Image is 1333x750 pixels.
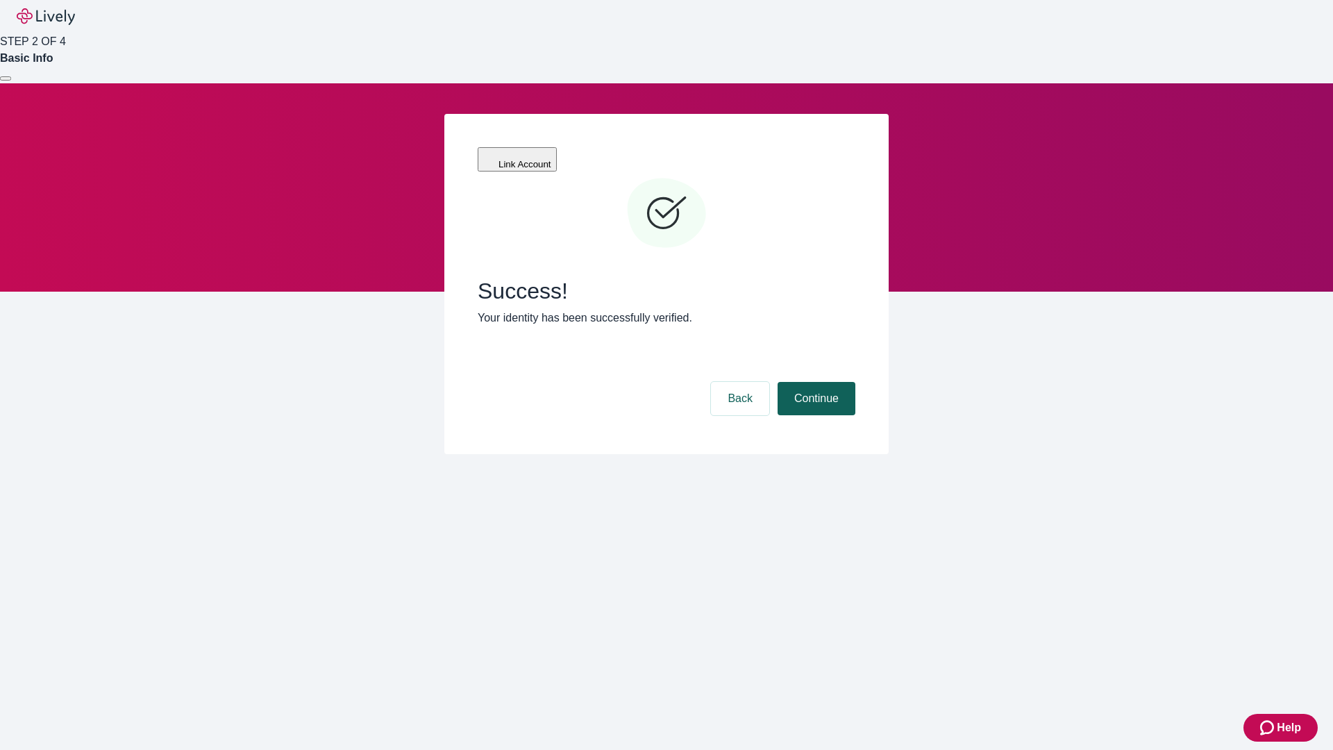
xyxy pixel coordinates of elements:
button: Back [711,382,769,415]
button: Continue [778,382,855,415]
span: Success! [478,278,855,304]
span: Help [1277,719,1301,736]
button: Zendesk support iconHelp [1243,714,1318,742]
svg: Checkmark icon [625,172,708,256]
p: Your identity has been successfully verified. [478,310,855,326]
img: Lively [17,8,75,25]
svg: Zendesk support icon [1260,719,1277,736]
button: Link Account [478,147,557,172]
